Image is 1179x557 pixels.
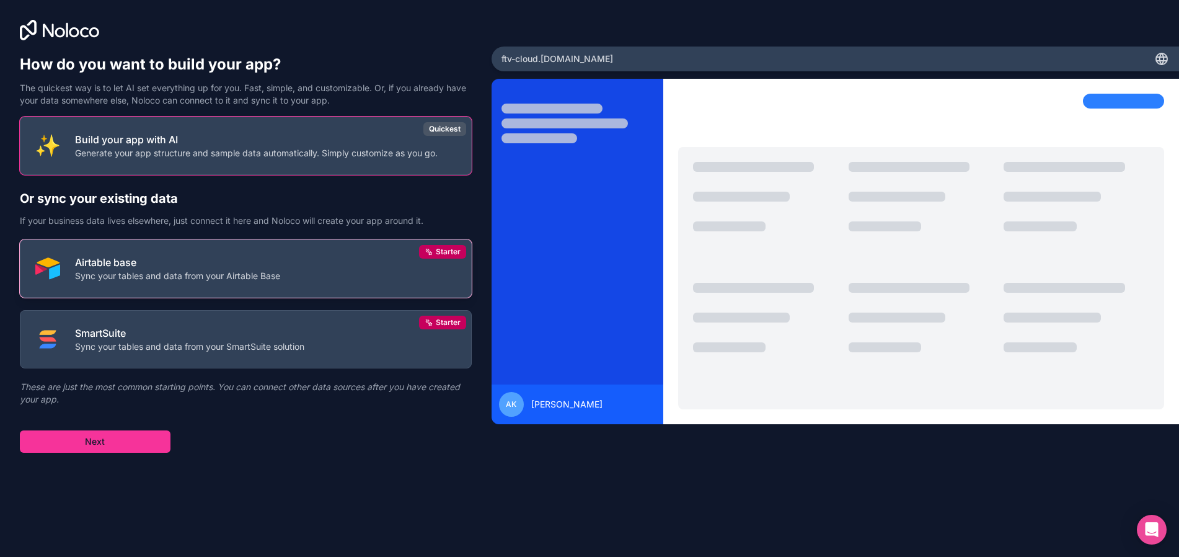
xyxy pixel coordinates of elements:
[20,190,472,207] h2: Or sync your existing data
[35,327,60,352] img: SMART_SUITE
[20,430,170,453] button: Next
[436,318,461,328] span: Starter
[1137,515,1167,545] div: Open Intercom Messenger
[506,399,516,409] span: AK
[75,326,304,341] p: SmartSuite
[20,55,472,74] h1: How do you want to build your app?
[20,310,472,368] button: SMART_SUITESmartSuiteSync your tables and data from your SmartSuite solutionStarter
[423,122,466,136] div: Quickest
[501,53,613,65] span: ftv-cloud .[DOMAIN_NAME]
[531,398,603,411] span: [PERSON_NAME]
[20,117,472,175] button: INTERNAL_WITH_AIBuild your app with AIGenerate your app structure and sample data automatically. ...
[20,82,472,107] p: The quickest way is to let AI set everything up for you. Fast, simple, and customizable. Or, if y...
[75,132,438,147] p: Build your app with AI
[35,256,60,281] img: AIRTABLE
[20,381,472,406] p: These are just the most common starting points. You can connect other data sources after you have...
[20,215,472,227] p: If your business data lives elsewhere, just connect it here and Noloco will create your app aroun...
[436,247,461,257] span: Starter
[75,341,304,353] p: Sync your tables and data from your SmartSuite solution
[20,239,472,298] button: AIRTABLEAirtable baseSync your tables and data from your Airtable BaseStarter
[35,133,60,158] img: INTERNAL_WITH_AI
[75,147,438,159] p: Generate your app structure and sample data automatically. Simply customize as you go.
[75,270,280,282] p: Sync your tables and data from your Airtable Base
[75,255,280,270] p: Airtable base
